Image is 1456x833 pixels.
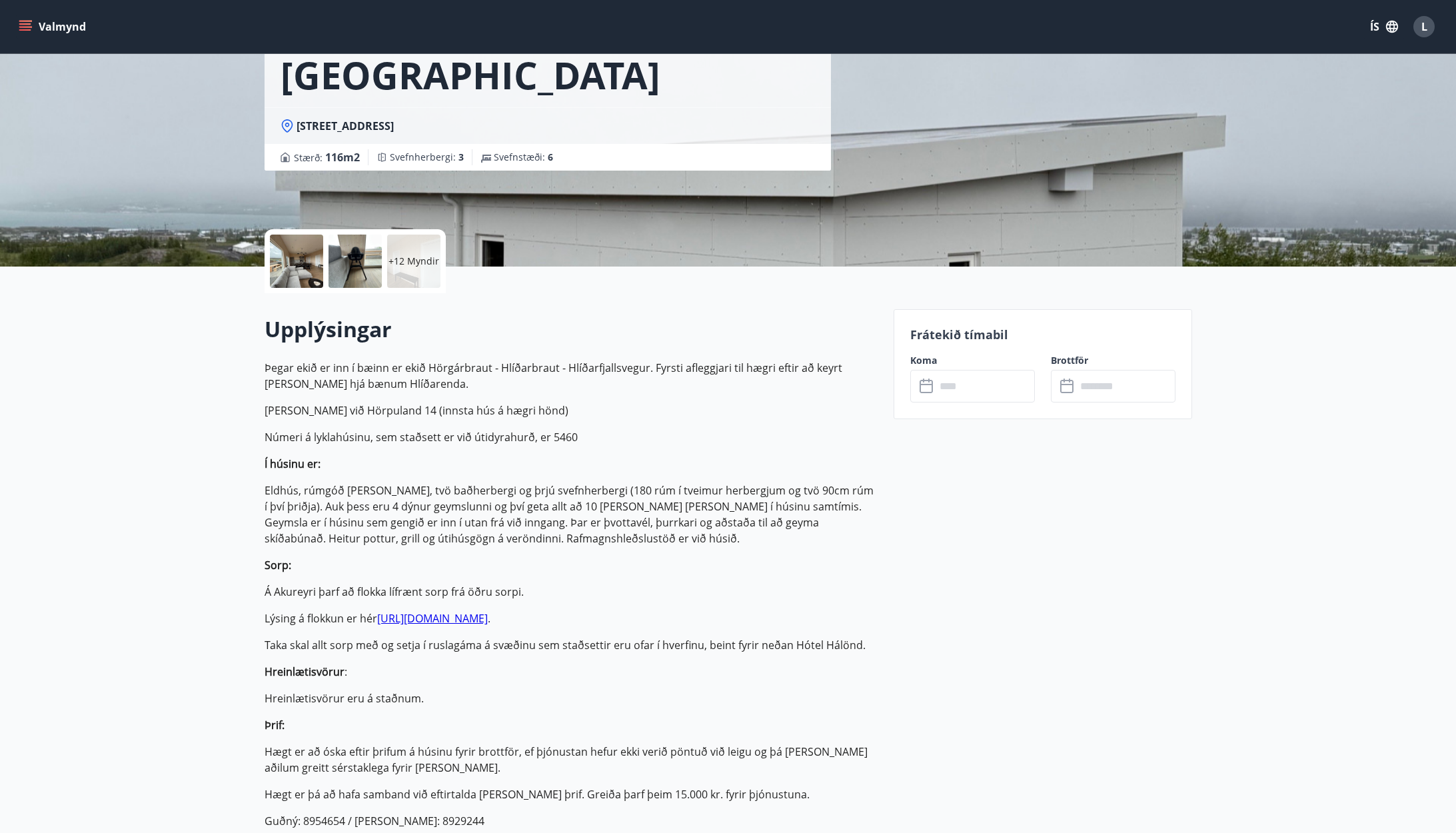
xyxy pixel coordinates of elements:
[265,456,321,471] strong: Í húsinu er:
[16,15,91,39] button: menu
[388,255,439,268] p: +12 Myndir
[265,429,878,445] p: Númeri á lyklahúsinu, sem staðsett er við útidyrahurð, er 5460
[265,813,878,829] p: Guðný: 8954654 / [PERSON_NAME]: 8929244
[494,151,553,164] span: Svefnstæði :
[265,584,878,600] p: Á Akureyri þarf að flokka lífrænt sorp frá öðru sorpi.
[294,149,360,165] span: Stærð :
[265,610,878,626] p: Lýsing á flokkun er hér .
[1051,354,1175,367] label: Brottför
[265,482,878,546] p: Eldhús, rúmgóð [PERSON_NAME], tvö baðherbergi og þrjú svefnherbergi (180 rúm í tveimur herbergjum...
[910,354,1035,367] label: Koma
[325,150,360,165] span: 116 m2
[297,119,394,133] span: [STREET_ADDRESS]
[265,718,285,732] strong: Þrif:
[910,326,1175,343] p: Frátekið tímabil
[265,690,878,706] p: Hreinlætisvörur eru á staðnum.
[265,637,878,653] p: Taka skal allt sorp með og setja í ruslagáma á svæðinu sem staðsettir eru ofar í hverfinu, beint ...
[1421,19,1427,34] span: L
[390,151,464,164] span: Svefnherbergi :
[265,786,878,802] p: Hægt er þá að hafa samband við eftirtalda [PERSON_NAME] þrif. Greiða þarf þeim 15.000 kr. fyrir þ...
[265,403,878,418] p: [PERSON_NAME] við Hörpuland 14 (innsta hús á hægri hönd)
[265,360,878,392] p: Þegar ekið er inn í bæinn er ekið Hörgárbraut - Hlíðarbraut - Hlíðarfjallsvegur. Fyrsti afleggjar...
[548,151,553,163] span: 6
[265,558,291,572] strong: Sorp:
[265,664,878,680] p: :
[1408,11,1440,43] button: L
[377,611,488,626] a: [URL][DOMAIN_NAME]
[265,315,878,344] h2: Upplýsingar
[1363,15,1405,39] button: ÍS
[265,744,878,776] p: Hægt er að óska eftir þrifum á húsinu fyrir brottför, ef þjónustan hefur ekki verið pöntuð við le...
[265,664,345,679] strong: Hreinlætisvörur
[458,151,464,163] span: 3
